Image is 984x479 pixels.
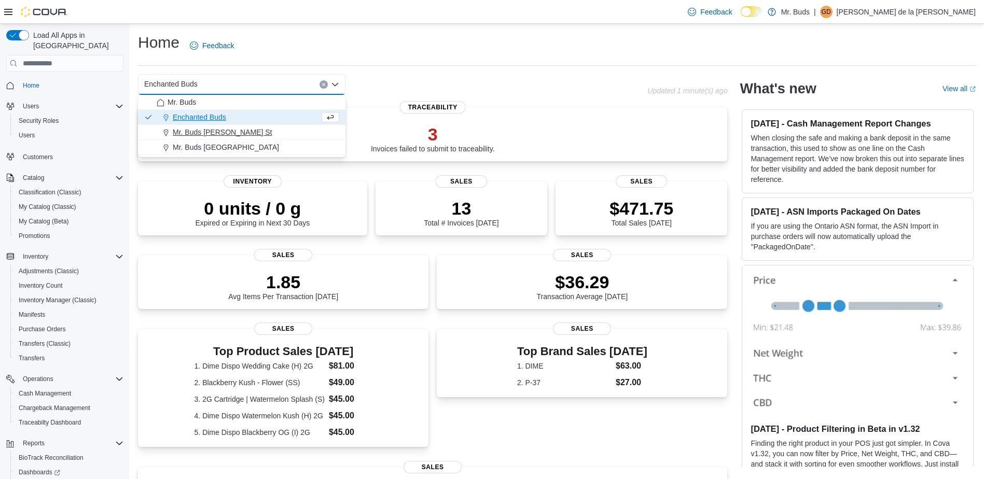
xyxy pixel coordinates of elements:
[168,97,196,107] span: Mr. Buds
[15,308,49,321] a: Manifests
[15,387,75,400] a: Cash Management
[400,101,466,114] span: Traceability
[23,81,39,90] span: Home
[10,415,128,430] button: Traceabilty Dashboard
[517,377,612,388] dt: 2. P-37
[19,79,123,92] span: Home
[537,272,628,292] p: $36.29
[15,308,123,321] span: Manifests
[404,461,462,473] span: Sales
[609,198,673,219] p: $471.75
[173,127,272,137] span: Mr. Buds [PERSON_NAME] St
[15,215,123,228] span: My Catalog (Beta)
[23,174,44,182] span: Catalog
[138,125,345,140] button: Mr. Buds [PERSON_NAME] St
[19,389,71,398] span: Cash Management
[19,281,63,290] span: Inventory Count
[517,361,612,371] dt: 1. DIME
[23,153,53,161] span: Customers
[29,30,123,51] span: Load All Apps in [GEOGRAPHIC_DATA]
[10,278,128,293] button: Inventory Count
[741,6,763,17] input: Dark Mode
[2,436,128,450] button: Reports
[15,294,123,306] span: Inventory Manager (Classic)
[138,95,345,110] button: Mr. Buds
[195,411,325,421] dt: 4. Dime Dispo Watermelon Kush (H) 2G
[2,99,128,114] button: Users
[10,185,128,200] button: Classification (Classic)
[320,80,328,89] button: Clear input
[751,221,965,252] p: If you are using the Ontario ASN format, the ASN Import in purchase orders will now automatically...
[424,198,498,219] p: 13
[23,375,53,383] span: Operations
[15,452,88,464] a: BioTrack Reconciliation
[10,351,128,365] button: Transfers
[10,322,128,336] button: Purchase Orders
[138,110,345,125] button: Enchanted Buds
[15,294,101,306] a: Inventory Manager (Classic)
[19,117,59,125] span: Security Roles
[15,402,94,414] a: Chargeback Management
[19,354,45,362] span: Transfers
[647,87,727,95] p: Updated 1 minute(s) ago
[195,198,310,227] div: Expired or Expiring in Next 30 Days
[19,267,79,275] span: Adjustments (Classic)
[424,198,498,227] div: Total # Invoices [DATE]
[537,272,628,301] div: Transaction Average [DATE]
[19,151,57,163] a: Customers
[10,401,128,415] button: Chargeback Management
[15,201,80,213] a: My Catalog (Classic)
[15,323,123,335] span: Purchase Orders
[740,80,816,97] h2: What's new
[19,373,123,385] span: Operations
[15,201,123,213] span: My Catalog (Classic)
[837,6,976,18] p: [PERSON_NAME] de la [PERSON_NAME]
[138,95,345,155] div: Choose from the following options
[15,230,54,242] a: Promotions
[195,345,372,358] h3: Top Product Sales [DATE]
[553,322,611,335] span: Sales
[19,468,60,476] span: Dashboards
[10,450,128,465] button: BioTrack Reconciliation
[23,252,48,261] span: Inventory
[517,345,647,358] h3: Top Brand Sales [DATE]
[195,361,325,371] dt: 1. Dime Dispo Wedding Cake (H) 2G
[173,142,279,152] span: Mr. Buds [GEOGRAPHIC_DATA]
[10,128,128,143] button: Users
[19,188,81,196] span: Classification (Classic)
[15,466,123,478] span: Dashboards
[331,80,339,89] button: Close list of options
[15,115,123,127] span: Security Roles
[15,337,75,350] a: Transfers (Classic)
[15,129,123,142] span: Users
[19,454,84,462] span: BioTrack Reconciliation
[2,149,128,164] button: Customers
[751,206,965,217] h3: [DATE] - ASN Imports Packaged On Dates
[195,377,325,388] dt: 2. Blackberry Kush - Flower (SS)
[15,186,123,199] span: Classification (Classic)
[10,114,128,128] button: Security Roles
[15,466,64,478] a: Dashboards
[616,175,667,188] span: Sales
[19,311,45,319] span: Manifests
[822,6,831,18] span: gd
[195,427,325,438] dt: 5. Dime Dispo Blackberry OG (I) 2G
[19,100,123,112] span: Users
[329,410,372,422] dd: $45.00
[19,340,71,348] span: Transfers (Classic)
[19,100,43,112] button: Users
[751,424,965,434] h3: [DATE] - Product Filtering in Beta in v1.32
[329,376,372,389] dd: $49.00
[10,307,128,322] button: Manifests
[138,32,179,53] h1: Home
[144,78,198,90] span: Enchanted Buds
[329,360,372,372] dd: $81.00
[329,426,372,439] dd: $45.00
[814,6,816,18] p: |
[15,452,123,464] span: BioTrack Reconciliation
[10,200,128,214] button: My Catalog (Classic)
[700,7,732,17] span: Feedback
[943,84,976,93] a: View allExternal link
[173,112,226,122] span: Enchanted Buds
